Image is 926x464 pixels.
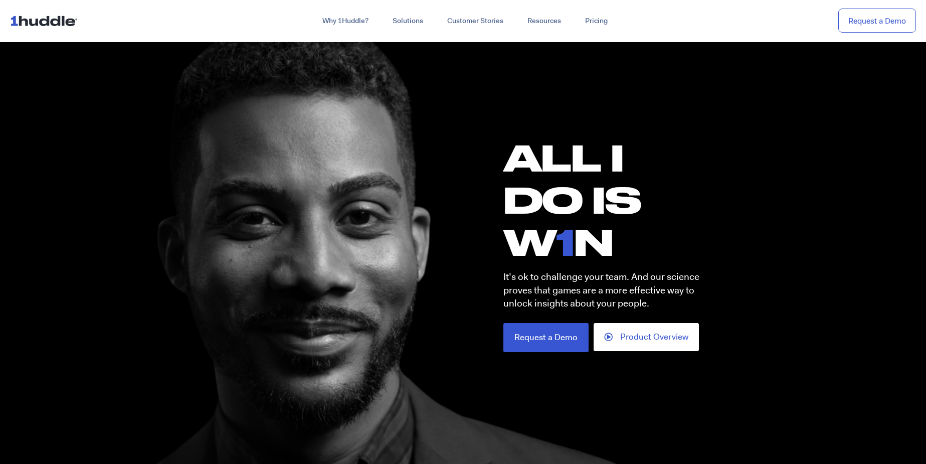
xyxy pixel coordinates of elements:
[435,12,515,30] a: Customer Stories
[514,333,578,342] span: Request a Demo
[381,12,435,30] a: Solutions
[620,333,688,342] span: Product Overview
[503,323,589,352] a: Request a Demo
[838,9,916,33] a: Request a Demo
[10,11,82,30] img: ...
[556,220,574,263] span: 1
[310,12,381,30] a: Why 1Huddle?
[515,12,573,30] a: Resources
[594,323,699,351] a: Product Overview
[503,270,714,311] p: It’s ok to challenge your team. And our science proves that games are a more effective way to unl...
[573,12,620,30] a: Pricing
[503,136,724,263] h1: ALL I DO IS W N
